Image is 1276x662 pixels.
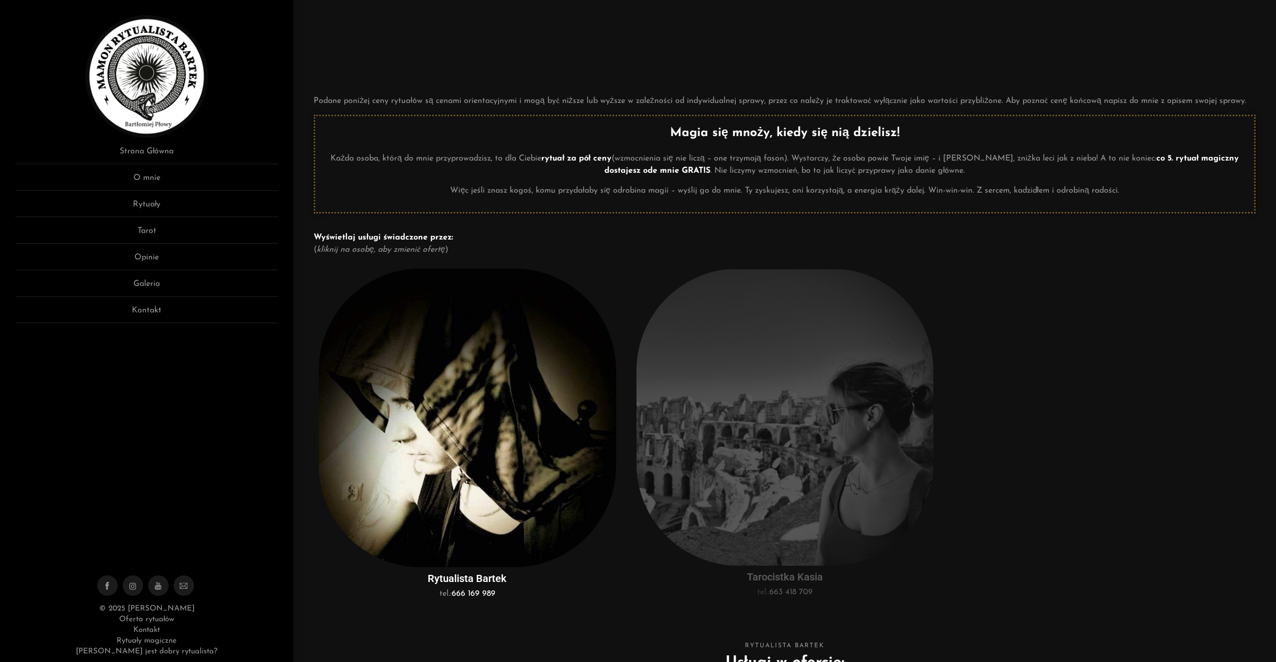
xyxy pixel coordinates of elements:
p: Więc jeśli znasz kogoś, komu przydałaby się odrobina magii – wyślij go do mnie. Ty zyskujesz, oni... [323,184,1246,197]
a: 666 169 989 [452,590,495,598]
a: 663 418 709 [769,588,813,596]
a: Rytuały [15,198,278,217]
a: [PERSON_NAME] jest dobry rytualista? [76,648,217,655]
strong: rytuał za pół ceny [541,154,612,163]
h5: Rytualista Bartek [319,572,616,585]
a: Opinie [15,251,278,270]
a: Galeria [15,278,278,297]
p: Każda osoba, którą do mnie przyprowadzisz, to dla Ciebie (wzmocnienia się nie liczą – one trzymaj... [323,152,1246,177]
a: Strona Główna [15,145,278,164]
a: Kontakt [133,626,160,634]
a: O mnie [15,172,278,191]
p: tel.: [639,586,931,598]
strong: Wyświetlaj usługi świadczone przez: [314,233,453,242]
span: Rytualista Bartek [314,641,1256,651]
p: Podane poniżej ceny rytuałów są cenami orientacyjnymi i mogą być niższe lub wyższe w zależności o... [314,95,1256,107]
a: Kontakt [15,304,278,323]
a: Oferta rytuałów [119,616,174,623]
h5: Tarocistka Kasia [636,571,933,584]
p: ( ) [314,231,1256,256]
p: tel.: [321,588,613,600]
img: Rytualista Bartek [86,15,208,138]
a: Rytuały magiczne [117,637,177,645]
em: kliknij na osobę, aby zmienić ofertę [317,246,445,254]
strong: Magia się mnoży, kiedy się nią dzielisz! [670,127,900,139]
a: Tarot [15,225,278,244]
